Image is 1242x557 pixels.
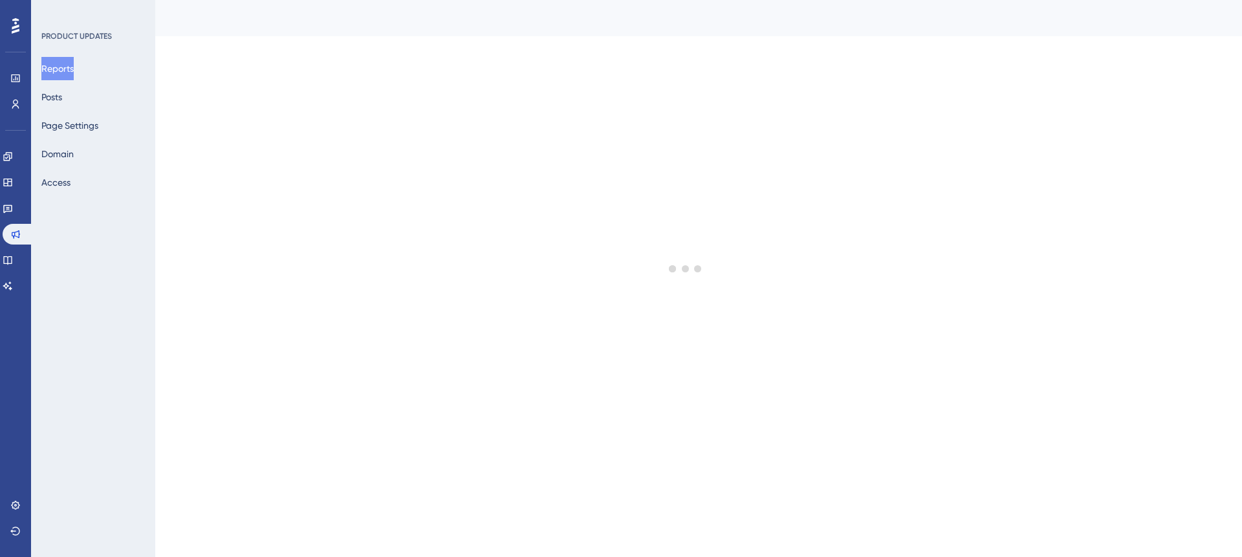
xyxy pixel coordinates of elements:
[41,142,74,166] button: Domain
[41,31,112,41] div: PRODUCT UPDATES
[41,171,71,194] button: Access
[41,85,62,109] button: Posts
[41,114,98,137] button: Page Settings
[41,57,74,80] button: Reports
